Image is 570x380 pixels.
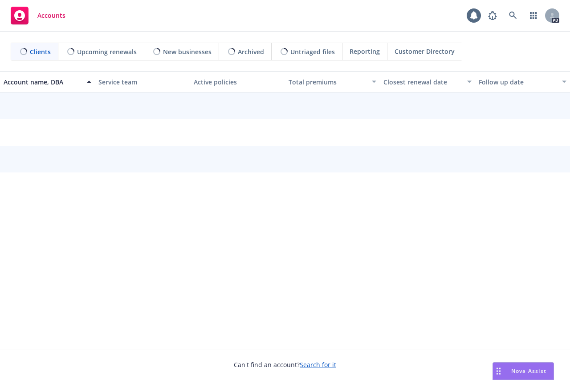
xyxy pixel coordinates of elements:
[350,47,380,56] span: Reporting
[290,47,335,56] span: Untriaged files
[383,77,461,87] div: Closest renewal date
[4,77,81,87] div: Account name, DBA
[234,360,336,369] span: Can't find an account?
[479,77,557,87] div: Follow up date
[95,71,190,92] button: Service team
[238,47,264,56] span: Archived
[504,7,522,24] a: Search
[98,77,186,87] div: Service team
[380,71,475,92] button: Closest renewal date
[511,367,546,375] span: Nova Assist
[525,7,542,24] a: Switch app
[475,71,570,92] button: Follow up date
[484,7,501,24] a: Report a Bug
[194,77,281,87] div: Active policies
[7,3,69,28] a: Accounts
[163,47,212,56] span: New businesses
[300,360,336,369] a: Search for it
[30,47,51,56] span: Clients
[37,12,65,19] span: Accounts
[190,71,285,92] button: Active policies
[493,363,504,380] div: Drag to move
[77,47,137,56] span: Upcoming renewals
[289,77,366,87] div: Total premiums
[285,71,380,92] button: Total premiums
[493,362,554,380] button: Nova Assist
[395,47,455,56] span: Customer Directory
